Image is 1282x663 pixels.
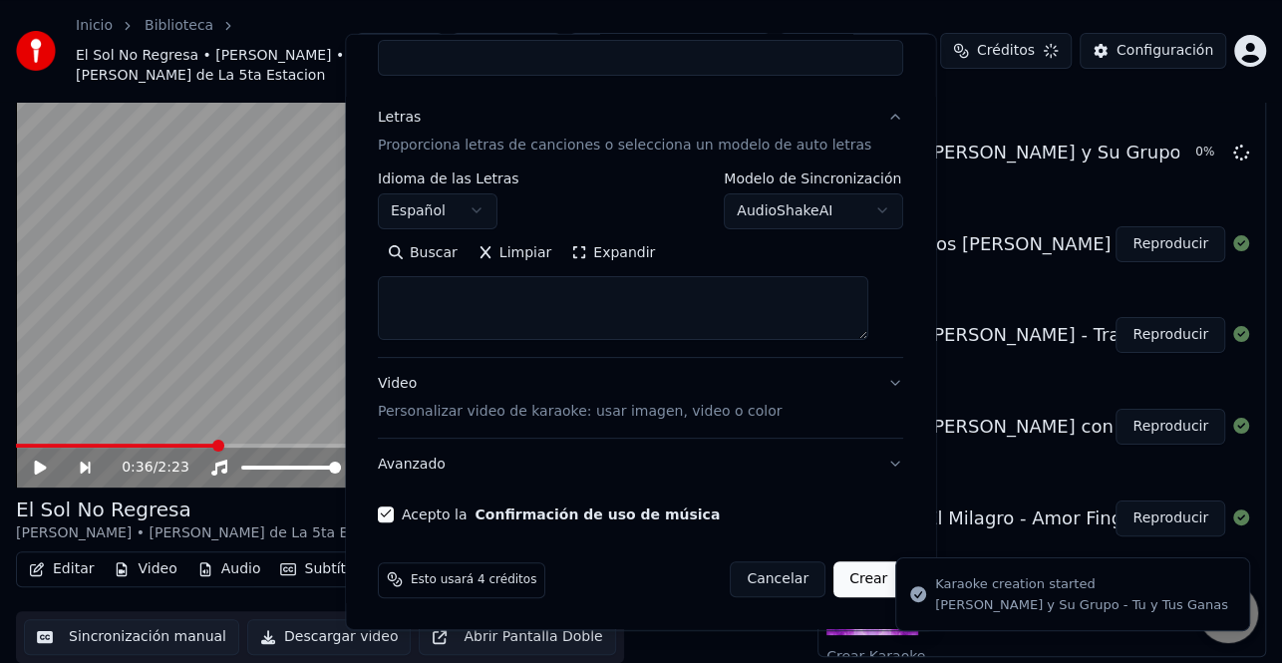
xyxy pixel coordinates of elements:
[411,571,536,587] span: Esto usará 4 créditos
[476,506,721,520] button: Acepto la
[562,236,666,268] button: Expandir
[833,561,903,597] button: Crear
[378,236,468,268] button: Buscar
[378,107,421,127] div: Letras
[378,357,903,437] button: VideoPersonalizar video de karaoke: usar imagen, video o color
[378,135,871,155] p: Proporciona letras de canciones o selecciona un modelo de auto letras
[378,401,782,421] p: Personalizar video de karaoke: usar imagen, video o color
[378,438,903,490] button: Avanzado
[468,236,561,268] button: Limpiar
[731,561,826,597] button: Cancelar
[378,170,519,184] label: Idioma de las Letras
[378,170,903,356] div: LetrasProporciona letras de canciones o selecciona un modelo de auto letras
[378,91,903,170] button: LetrasProporciona letras de canciones o selecciona un modelo de auto letras
[725,170,904,184] label: Modelo de Sincronización
[378,373,782,421] div: Video
[402,506,720,520] label: Acepto la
